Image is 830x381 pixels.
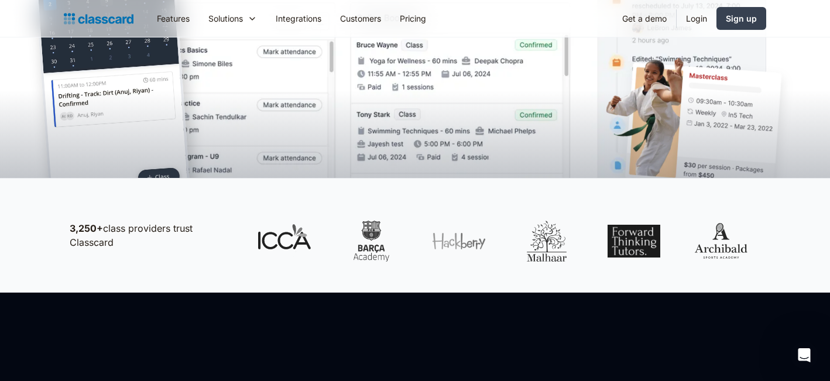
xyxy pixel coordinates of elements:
a: Customers [331,5,390,32]
a: Sign up [716,7,766,30]
a: home [64,11,133,27]
a: Pricing [390,5,435,32]
a: Get a demo [613,5,676,32]
div: Solutions [199,5,266,32]
a: Login [677,5,716,32]
iframe: Intercom live chat [790,341,818,369]
a: Features [148,5,199,32]
strong: 3,250+ [70,222,103,234]
div: Solutions [208,12,243,25]
div: Sign up [726,12,757,25]
a: Integrations [266,5,331,32]
p: class providers trust Classcard [70,221,234,249]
